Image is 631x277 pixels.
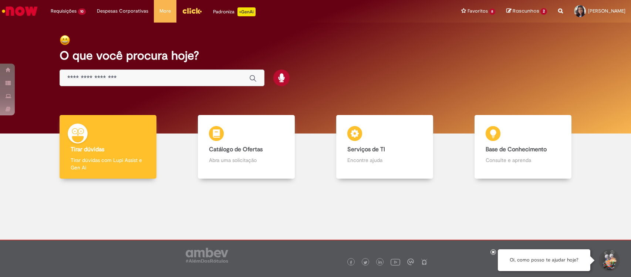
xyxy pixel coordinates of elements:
[588,8,625,14] span: [PERSON_NAME]
[60,49,571,62] h2: O que você procura hoje?
[209,146,263,153] b: Catálogo de Ofertas
[97,7,148,15] span: Despesas Corporativas
[407,259,414,265] img: logo_footer_workplace.png
[598,249,620,271] button: Iniciar Conversa de Suporte
[349,261,353,264] img: logo_footer_facebook.png
[39,115,177,179] a: Tirar dúvidas Tirar dúvidas com Lupi Assist e Gen Ai
[489,9,496,15] span: 8
[177,115,315,179] a: Catálogo de Ofertas Abra uma solicitação
[182,5,202,16] img: click_logo_yellow_360x200.png
[378,260,382,265] img: logo_footer_linkedin.png
[60,35,70,45] img: happy-face.png
[186,248,228,263] img: logo_footer_ambev_rotulo_gray.png
[237,7,256,16] p: +GenAi
[454,115,592,179] a: Base de Conhecimento Consulte e aprenda
[468,7,488,15] span: Favoritos
[540,8,547,15] span: 2
[51,7,77,15] span: Requisições
[213,7,256,16] div: Padroniza
[78,9,86,15] span: 10
[209,156,284,164] p: Abra uma solicitação
[347,146,385,153] b: Serviços de TI
[1,4,39,18] img: ServiceNow
[421,259,428,265] img: logo_footer_naosei.png
[364,261,367,264] img: logo_footer_twitter.png
[498,249,590,271] div: Oi, como posso te ajudar hoje?
[71,156,145,171] p: Tirar dúvidas com Lupi Assist e Gen Ai
[159,7,171,15] span: More
[506,8,547,15] a: Rascunhos
[347,156,422,164] p: Encontre ajuda
[513,7,539,14] span: Rascunhos
[315,115,454,179] a: Serviços de TI Encontre ajuda
[486,146,547,153] b: Base de Conhecimento
[71,146,104,153] b: Tirar dúvidas
[391,257,400,267] img: logo_footer_youtube.png
[486,156,560,164] p: Consulte e aprenda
